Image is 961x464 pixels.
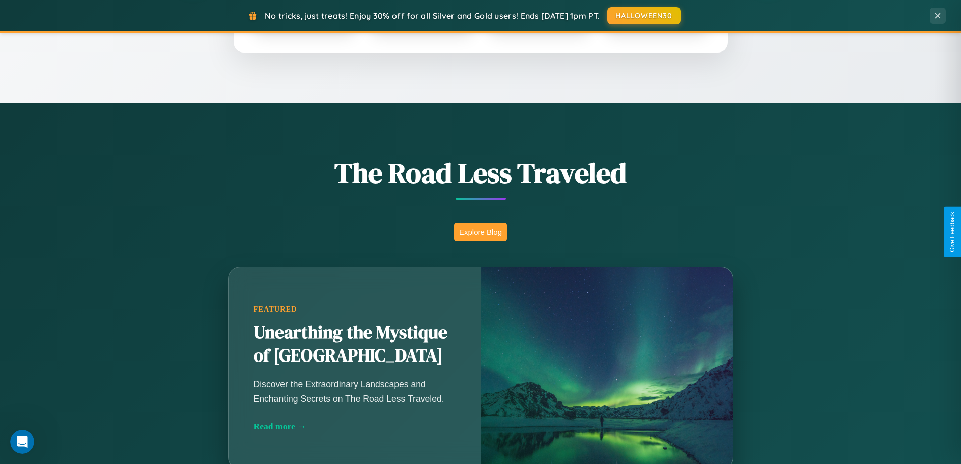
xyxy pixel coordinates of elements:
button: HALLOWEEN30 [607,7,681,24]
button: Explore Blog [454,223,507,241]
div: Read more → [254,421,456,432]
h2: Unearthing the Mystique of [GEOGRAPHIC_DATA] [254,321,456,368]
div: Give Feedback [949,212,956,252]
span: No tricks, just treats! Enjoy 30% off for all Silver and Gold users! Ends [DATE] 1pm PT. [265,11,600,21]
h1: The Road Less Traveled [178,153,783,192]
iframe: Intercom live chat [10,430,34,454]
div: Featured [254,305,456,314]
p: Discover the Extraordinary Landscapes and Enchanting Secrets on The Road Less Traveled. [254,377,456,405]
